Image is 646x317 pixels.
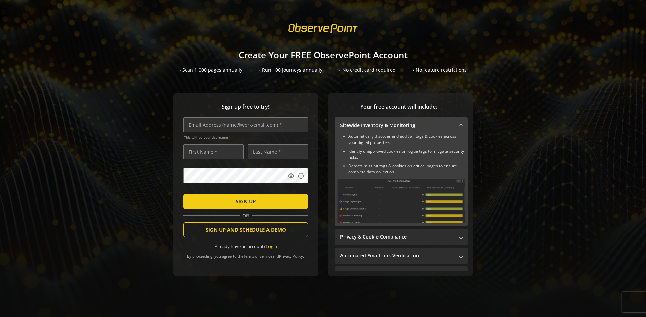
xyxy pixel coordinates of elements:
[248,144,308,159] input: Last Name *
[179,67,242,73] div: • Scan 1,000 pages annually
[266,243,277,249] a: Login
[340,122,454,129] mat-panel-title: Sitewide Inventory & Monitoring
[183,144,244,159] input: First Name *
[279,254,303,259] a: Privacy Policy
[335,103,463,111] span: Your free account will include:
[184,135,308,140] span: This will be your Username
[243,254,272,259] a: Terms of Service
[412,67,467,73] div: • No feature restrictions
[288,172,294,179] mat-icon: visibility
[298,172,304,179] mat-icon: info
[183,222,308,237] button: SIGN UP AND SCHEDULE A DEMO
[339,67,396,73] div: • No credit card required
[340,252,454,259] mat-panel-title: Automated Email Link Verification
[335,117,468,133] mat-expansion-panel-header: Sitewide Inventory & Monitoring
[348,133,465,146] li: Automatically discover and audit all tags & cookies across your digital properties.
[337,179,465,223] img: Sitewide Inventory & Monitoring
[240,212,252,219] span: OR
[335,266,468,283] mat-expansion-panel-header: Performance Monitoring with Web Vitals
[206,224,286,236] span: SIGN UP AND SCHEDULE A DEMO
[335,248,468,264] mat-expansion-panel-header: Automated Email Link Verification
[335,229,468,245] mat-expansion-panel-header: Privacy & Cookie Compliance
[236,195,256,208] span: SIGN UP
[183,249,308,259] div: By proceeding, you agree to the and .
[183,103,308,111] span: Sign-up free to try!
[340,233,454,240] mat-panel-title: Privacy & Cookie Compliance
[183,243,308,250] div: Already have an account?
[183,117,308,132] input: Email Address (name@work-email.com) *
[259,67,322,73] div: • Run 100 Journeys annually
[183,194,308,209] button: SIGN UP
[335,133,468,226] div: Sitewide Inventory & Monitoring
[348,148,465,160] li: Identify unapproved cookies or rogue tags to mitigate security risks.
[348,163,465,175] li: Detects missing tags & cookies on critical pages to ensure complete data collection.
